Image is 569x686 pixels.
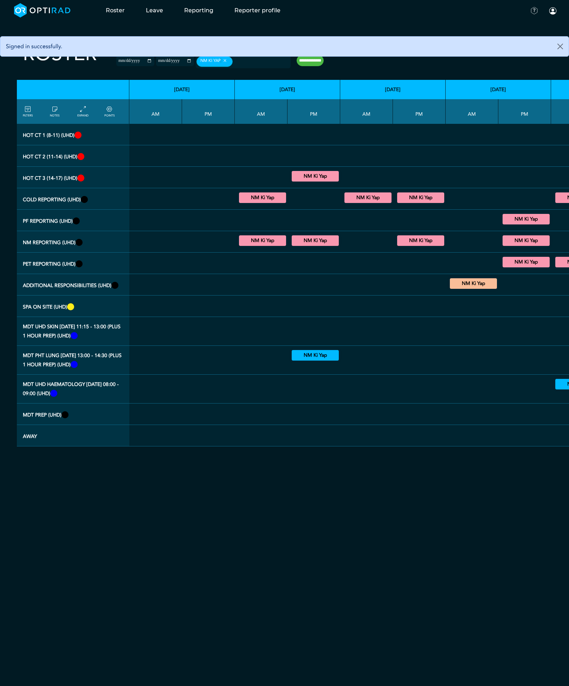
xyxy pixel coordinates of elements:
summary: NM Ki Yap [398,193,443,202]
div: General CT/General MRI 08:00 - 10:15 [239,192,286,203]
th: MDT UHD Skin Tuesday 11:15 - 13:00 (plus 1 hour prep) (UHD) [17,317,129,346]
button: Remove item: '406147d2-ed13-4c9b-8068-6102f5088877' [221,58,229,63]
th: PET Reporting (UHD) [17,253,129,274]
th: AM [235,99,287,124]
th: Hot CT 2 (11-14) (UHD) [17,145,129,167]
th: [DATE] [446,80,551,99]
summary: NM Ki Yap [345,193,390,202]
th: Cold Reporting (UHD) [17,188,129,210]
th: Additional Responsibilities (UHD) [17,274,129,296]
a: FILTERS [23,105,33,118]
div: MDT General 13:00 - 14:00 [292,350,339,361]
th: AM [446,99,498,124]
summary: NM Ki Yap [398,236,443,245]
th: PM [498,99,551,124]
th: MDT Prep (UHD) [17,404,129,425]
img: brand-opti-rad-logos-blue-and-white-d2f68631ba2948856bd03f2d395fb146ddc8fb01b4b6e9315ea85fa773367... [14,3,71,18]
div: General CT/General MRI 16:00 - 17:00 [397,192,444,203]
summary: NM Ki Yap [451,279,496,288]
th: PM [393,99,446,124]
th: Away [17,425,129,446]
summary: NM Ki Yap [293,236,338,245]
th: [DATE] [235,80,340,99]
th: PF Reporting (UHD) [17,210,129,231]
summary: NM Ki Yap [504,258,549,266]
input: null [234,59,269,65]
div: NM PET CT 14:00 - 16:00 [503,257,550,267]
div: General NM 17:00 - 18:00 [292,235,339,246]
div: Lead Clinician 08:00 - 12:00 [450,278,497,289]
summary: NM Ki Yap [240,236,285,245]
th: PM [182,99,235,124]
div: General NM 12:00 - 14:00 [397,235,444,246]
h2: Roster [23,42,97,66]
th: NM Reporting (UHD) [17,231,129,253]
th: Hot CT 1 (8-11) (UHD) [17,124,129,145]
summary: NM Ki Yap [240,193,285,202]
div: General XR 12:00 - 14:00 [503,214,550,224]
th: PM [287,99,340,124]
a: show/hide notes [50,105,59,118]
div: General CT/General MRI 07:00 - 08:00 [344,192,392,203]
th: [DATE] [129,80,235,99]
th: MDT PHT Lung Tuesday 13:00 - 14:30 (plus 1 hour prep) (UHD) [17,346,129,375]
div: NM Ki Yap [196,56,233,67]
summary: NM Ki Yap [293,172,338,180]
th: [DATE] [340,80,446,99]
summary: NM Ki Yap [504,236,549,245]
a: collapse/expand expected points [104,105,115,118]
summary: NM Ki Yap [293,351,338,360]
summary: NM Ki Yap [504,215,549,223]
th: AM [129,99,182,124]
th: SPA ON SITE (UHD) [17,296,129,317]
th: Hot CT 3 (14-17) (UHD) [17,167,129,188]
a: collapse/expand entries [77,105,89,118]
div: CT Trauma & Urgent 14:00 - 17:00 [292,171,339,182]
th: MDT UHD Haematology Friday 08:00 - 09:00 (UHD) [17,375,129,404]
div: General NM 16:00 - 17:00 [503,235,550,246]
button: Close [552,37,569,56]
div: General NM 10:15 - 13:00 [239,235,286,246]
th: AM [340,99,393,124]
